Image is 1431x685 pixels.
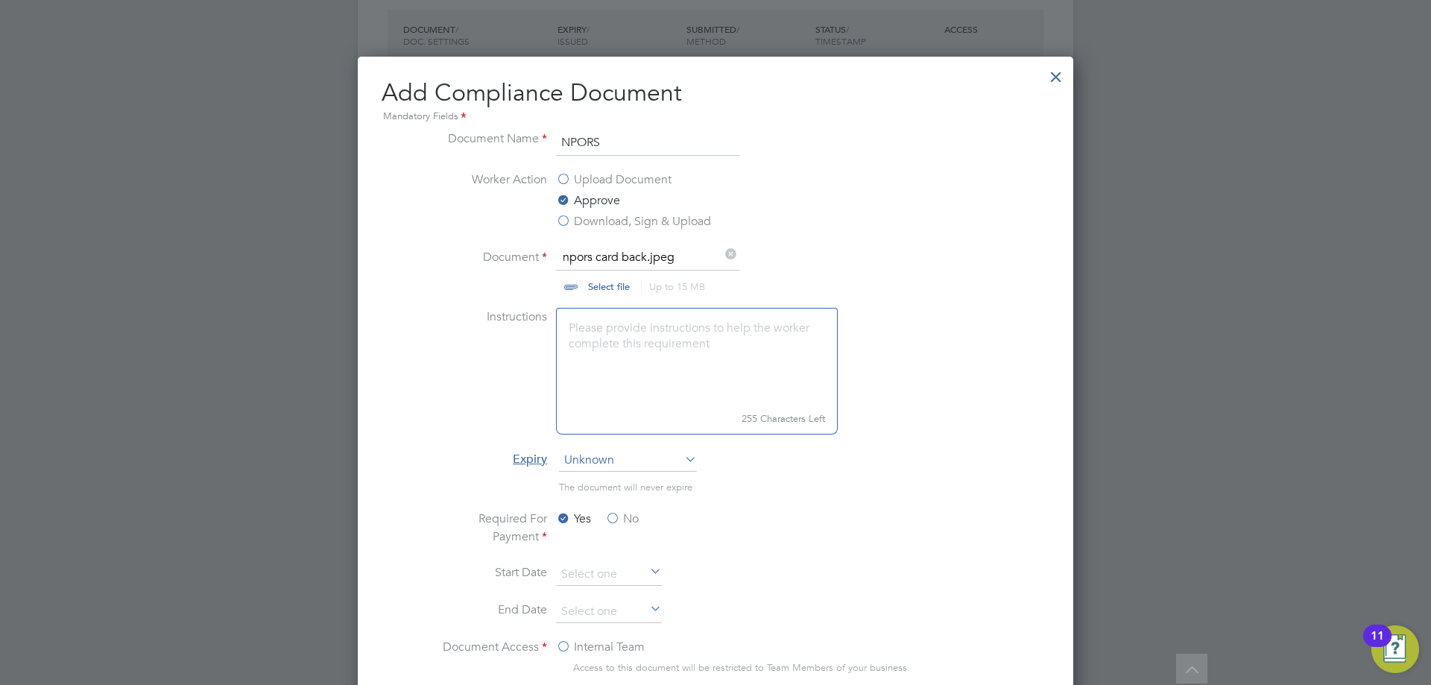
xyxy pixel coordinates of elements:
label: Instructions [435,308,547,432]
span: Access to this document will be restricted to Team Members of your business. [573,659,910,677]
span: Expiry [513,452,547,467]
label: Document [435,248,547,290]
div: Mandatory Fields [382,109,1049,125]
input: Select one [556,564,662,586]
span: Unknown [559,449,697,472]
label: Start Date [435,564,547,583]
label: Worker Action [435,171,547,230]
label: Upload Document [556,171,672,189]
label: Yes [556,510,591,528]
label: Approve [556,192,620,209]
h2: Add Compliance Document [382,78,1049,125]
input: Select one [556,601,662,623]
small: 255 Characters Left [556,404,838,435]
label: End Date [435,601,547,620]
span: The document will never expire [559,481,692,493]
div: 11 [1371,636,1384,655]
label: Document Name [435,130,547,154]
label: Internal Team [556,638,645,656]
label: Required For Payment [435,510,547,546]
label: Download, Sign & Upload [556,212,711,230]
label: No [605,510,639,528]
button: Open Resource Center, 11 new notifications [1371,625,1419,673]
